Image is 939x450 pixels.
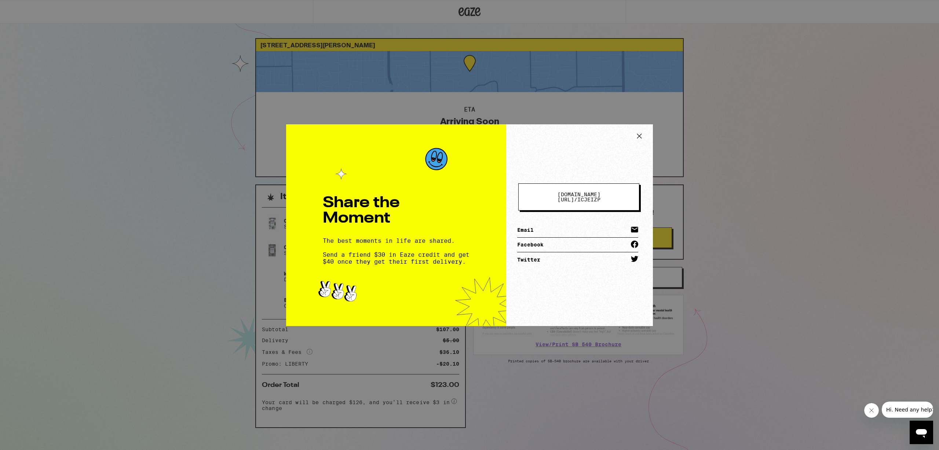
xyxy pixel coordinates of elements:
[518,183,639,211] button: [DOMAIN_NAME][URL]/icjeizp
[517,223,638,238] a: Email
[882,402,933,418] iframe: Message from company
[864,403,879,418] iframe: Close message
[517,238,638,252] a: Facebook
[517,252,638,267] a: Twitter
[548,192,610,202] span: icjeizp
[323,195,469,226] h1: Share the Moment
[323,251,469,265] span: Send a friend $30 in Eaze credit and get $40 once they get their first delivery.
[4,5,53,11] span: Hi. Need any help?
[910,421,933,444] iframe: Button to launch messaging window
[558,191,600,202] span: [DOMAIN_NAME][URL] /
[323,237,469,265] div: The best moments in life are shared.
